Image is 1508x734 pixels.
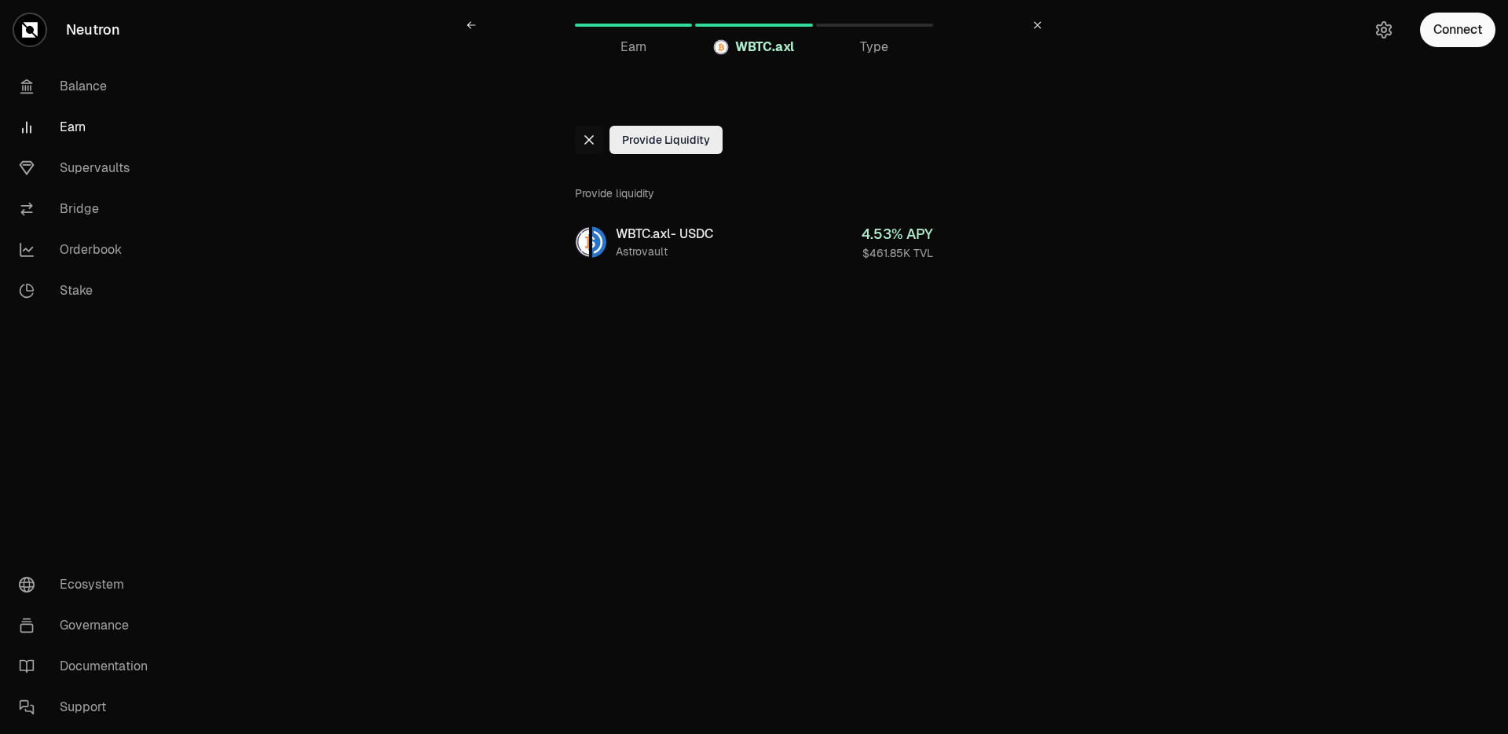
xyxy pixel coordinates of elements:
[575,226,589,258] img: WBTC.axl
[6,107,170,148] a: Earn
[6,66,170,107] a: Balance
[695,6,812,44] a: WBTC.axlWBTC.axl
[860,38,888,57] span: Type
[575,6,692,44] a: Earn
[6,687,170,728] a: Support
[6,270,170,311] a: Stake
[6,564,170,605] a: Ecosystem
[575,173,933,214] div: Provide liquidity
[1420,13,1495,47] button: Connect
[562,214,946,270] a: WBTC.axlUSDCWBTC.axl- USDCAstrovault4.53% APY$461.85K TVL
[862,223,933,245] div: 4.53 % APY
[862,245,933,261] div: $461.85K TVL
[616,244,713,259] div: Astrovault
[620,38,646,57] span: Earn
[713,39,729,55] img: WBTC.axl
[6,148,170,189] a: Supervaults
[6,189,170,229] a: Bridge
[735,38,794,57] span: WBTC.axl
[592,226,606,258] img: USDC
[6,605,170,646] a: Governance
[6,646,170,687] a: Documentation
[616,225,713,244] div: WBTC.axl - USDC
[6,229,170,270] a: Orderbook
[609,126,723,154] button: Provide Liquidity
